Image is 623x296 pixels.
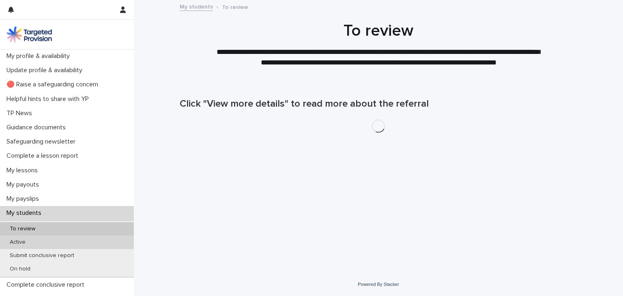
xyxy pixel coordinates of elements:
[222,2,248,11] p: To review
[3,209,48,217] p: My students
[3,95,95,103] p: Helpful hints to share with YP
[3,181,45,189] p: My payouts
[6,26,52,43] img: M5nRWzHhSzIhMunXDL62
[3,66,89,74] p: Update profile & availability
[3,167,44,174] p: My lessons
[3,124,72,131] p: Guidance documents
[3,138,82,146] p: Safeguarding newsletter
[3,152,85,160] p: Complete a lesson report
[358,282,399,287] a: Powered By Stacker
[3,109,39,117] p: TP News
[3,281,91,289] p: Complete conclusive report
[3,52,76,60] p: My profile & availability
[180,98,577,110] h1: Click "View more details" to read more about the referral
[3,239,32,246] p: Active
[3,195,45,203] p: My payslips
[180,21,577,41] h1: To review
[3,266,37,272] p: On hold
[180,2,213,11] a: My students
[3,81,105,88] p: 🔴 Raise a safeguarding concern
[3,252,81,259] p: Submit conclusive report
[3,225,42,232] p: To review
